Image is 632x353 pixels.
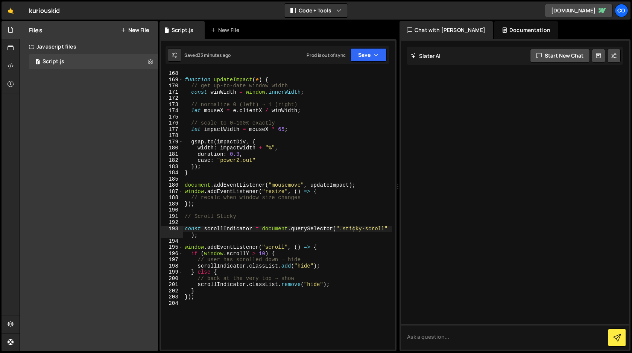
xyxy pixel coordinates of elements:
[161,139,183,145] div: 179
[161,151,183,158] div: 181
[161,95,183,102] div: 172
[198,52,231,58] div: 33 minutes ago
[29,54,158,69] div: 16633/45317.js
[494,21,558,39] div: Documentation
[161,238,183,245] div: 194
[161,275,183,282] div: 200
[161,226,183,238] div: 193
[161,132,183,139] div: 178
[411,52,441,59] h2: Slater AI
[615,4,628,17] a: Co
[184,52,231,58] div: Saved
[284,4,348,17] button: Code + Tools
[161,195,183,201] div: 188
[161,257,183,263] div: 197
[545,4,612,17] a: [DOMAIN_NAME]
[161,269,183,275] div: 199
[20,39,158,54] div: Javascript files
[161,213,183,220] div: 191
[172,26,193,34] div: Script.js
[161,300,183,307] div: 204
[29,6,60,15] div: kuriouskid
[211,26,242,34] div: New File
[121,27,149,33] button: New File
[161,244,183,251] div: 195
[161,164,183,170] div: 183
[161,77,183,83] div: 169
[350,48,387,62] button: Save
[161,281,183,288] div: 201
[400,21,493,39] div: Chat with [PERSON_NAME]
[161,251,183,257] div: 196
[161,70,183,77] div: 168
[161,114,183,120] div: 175
[307,52,346,58] div: Prod is out of sync
[161,108,183,114] div: 174
[161,219,183,226] div: 192
[161,83,183,89] div: 170
[161,176,183,183] div: 185
[161,201,183,207] div: 189
[161,170,183,176] div: 184
[2,2,20,20] a: 🤙
[161,120,183,126] div: 176
[161,294,183,300] div: 203
[43,58,64,65] div: Script.js
[161,157,183,164] div: 182
[161,288,183,294] div: 202
[161,263,183,269] div: 198
[161,126,183,133] div: 177
[161,207,183,213] div: 190
[161,189,183,195] div: 187
[35,59,40,65] span: 1
[161,145,183,151] div: 180
[161,182,183,189] div: 186
[29,26,43,34] h2: Files
[530,49,590,62] button: Start new chat
[161,89,183,96] div: 171
[161,102,183,108] div: 173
